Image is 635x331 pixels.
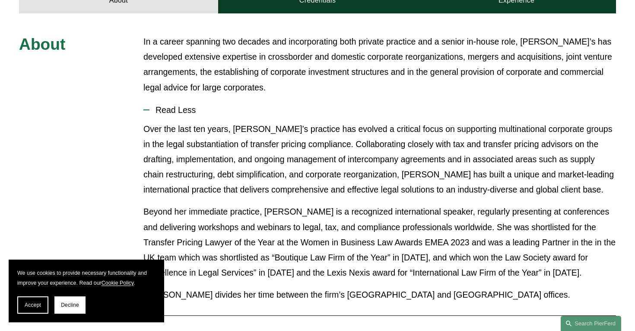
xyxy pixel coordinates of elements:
span: Read Less [149,105,616,115]
button: Read Less [143,99,616,122]
button: Accept [17,296,48,314]
a: Search this site [561,316,621,331]
p: Over the last ten years, [PERSON_NAME]’s practice has evolved a critical focus on supporting mult... [143,122,616,198]
p: We use cookies to provide necessary functionality and improve your experience. Read our . [17,268,156,288]
p: Beyond her immediate practice, [PERSON_NAME] is a recognized international speaker, regularly pre... [143,204,616,280]
span: About [19,35,65,53]
p: [PERSON_NAME] divides her time between the firm’s [GEOGRAPHIC_DATA] and [GEOGRAPHIC_DATA] offices. [143,287,616,302]
a: Cookie Policy [102,280,134,286]
span: Accept [25,302,41,308]
div: Read Less [143,122,616,309]
section: Cookie banner [9,260,164,322]
p: In a career spanning two decades and incorporating both private practice and a senior in-house ro... [143,34,616,95]
span: Decline [61,302,79,308]
button: Decline [54,296,86,314]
